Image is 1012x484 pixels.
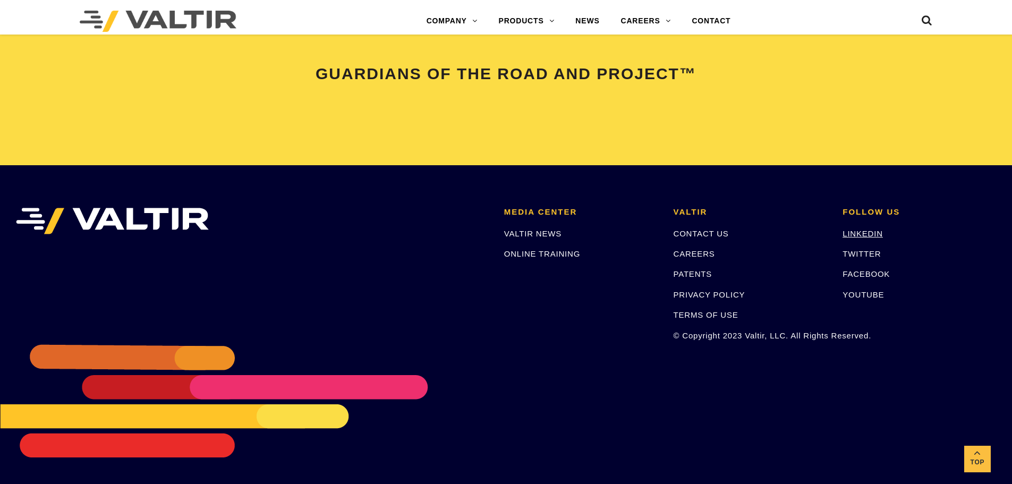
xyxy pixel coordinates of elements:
[674,329,827,342] p: © Copyright 2023 Valtir, LLC. All Rights Reserved.
[504,229,562,238] a: VALTIR NEWS
[316,65,696,82] span: GUARDIANS OF THE ROAD AND PROJECT™
[674,290,745,299] a: PRIVACY POLICY
[843,208,996,217] h2: FOLLOW US
[504,249,580,258] a: ONLINE TRAINING
[16,208,209,234] img: VALTIR
[964,456,991,469] span: Top
[504,208,658,217] h2: MEDIA CENTER
[843,269,890,278] a: FACEBOOK
[674,208,827,217] h2: VALTIR
[674,249,715,258] a: CAREERS
[674,229,729,238] a: CONTACT US
[843,229,883,238] a: LINKEDIN
[843,290,884,299] a: YOUTUBE
[843,249,881,258] a: TWITTER
[565,11,610,32] a: NEWS
[416,11,488,32] a: COMPANY
[674,269,712,278] a: PATENTS
[610,11,682,32] a: CAREERS
[964,446,991,472] a: Top
[681,11,741,32] a: CONTACT
[674,310,738,319] a: TERMS OF USE
[488,11,565,32] a: PRODUCTS
[80,11,236,32] img: Valtir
